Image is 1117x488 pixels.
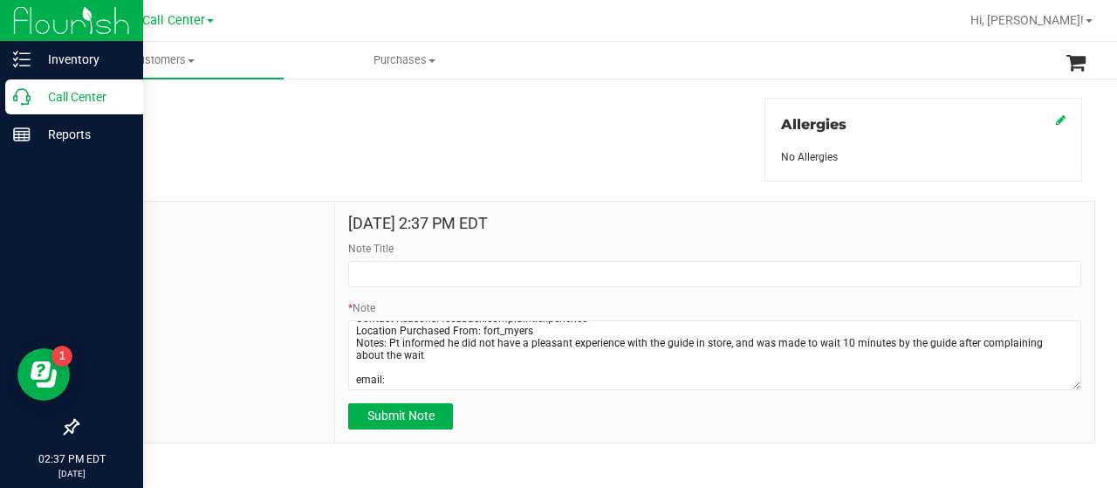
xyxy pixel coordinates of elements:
[31,124,135,145] p: Reports
[284,52,524,68] span: Purchases
[348,215,1081,232] h4: [DATE] 2:37 PM EDT
[142,13,205,28] span: Call Center
[51,346,72,367] iframe: Resource center unread badge
[781,149,1066,165] div: No Allergies
[367,409,435,423] span: Submit Note
[13,126,31,143] inline-svg: Reports
[348,241,394,257] label: Note Title
[348,403,453,430] button: Submit Note
[348,300,375,316] label: Note
[8,451,135,467] p: 02:37 PM EDT
[970,13,1084,27] span: Hi, [PERSON_NAME]!
[42,42,284,79] a: Customers
[13,51,31,68] inline-svg: Inventory
[13,88,31,106] inline-svg: Call Center
[781,116,846,133] span: Allergies
[284,42,525,79] a: Purchases
[8,467,135,480] p: [DATE]
[31,49,135,70] p: Inventory
[31,86,135,107] p: Call Center
[42,52,284,68] span: Customers
[17,348,70,401] iframe: Resource center
[91,215,321,236] span: Notes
